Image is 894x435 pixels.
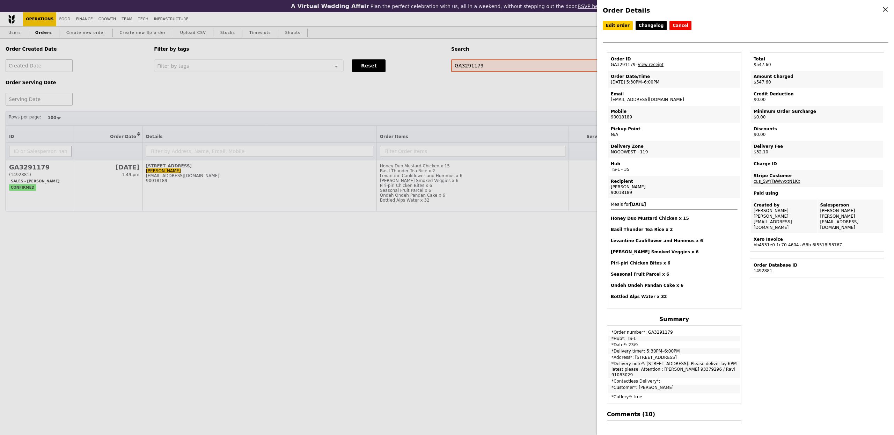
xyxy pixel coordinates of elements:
[611,144,738,149] div: Delivery Zone
[751,53,883,70] td: $547.60
[751,88,883,105] td: $0.00
[754,202,814,208] div: Created by
[608,71,740,88] td: [DATE] 5:30PM–6:00PM
[751,71,883,88] td: $547.60
[611,184,738,190] div: [PERSON_NAME]
[608,361,740,378] td: *Delivery note*: [STREET_ADDRESS]. Please deliver by 6PM latest please. Attention : [PERSON_NAME]...
[611,283,738,288] h4: Ondeh Ondeh Pandan Cake x 6
[608,106,740,123] td: 90018189
[611,202,738,299] span: Meals for
[754,144,880,149] div: Delivery Fee
[754,262,880,268] div: Order Database ID
[611,126,738,132] div: Pickup Point
[754,91,880,97] div: Credit Deduction
[754,190,880,196] div: Paid using
[754,173,880,179] div: Stripe Customer
[611,161,738,167] div: Hub
[608,394,740,403] td: *Cutlery*: true
[608,342,740,348] td: *Date*: 23/9
[611,249,738,255] h4: [PERSON_NAME] Smoked Veggies x 6
[608,348,740,354] td: *Delivery time*: 5:30PM–6:00PM
[754,126,880,132] div: Discounts
[608,385,740,393] td: *Customer*: [PERSON_NAME]
[611,271,738,277] h4: Seasonal Fruit Parcel x 6
[603,7,650,14] span: Order Details
[607,316,741,322] h4: Summary
[751,123,883,140] td: $0.00
[611,227,738,232] h4: Basil Thunder Tea Rice x 2
[611,216,738,221] h4: Honey Duo Mustard Chicken x 15
[754,161,880,167] div: Charge ID
[608,158,740,175] td: TS-L - 35
[611,238,738,244] h4: Levantine Cauliflower and Hummus x 6
[611,190,738,195] div: 90018189
[754,109,880,114] div: Minimum Order Surcharge
[608,123,740,140] td: N/A
[754,74,880,79] div: Amount Charged
[669,21,691,30] button: Cancel
[818,200,884,233] td: [PERSON_NAME] [PERSON_NAME][EMAIL_ADDRESS][DOMAIN_NAME]
[611,179,738,184] div: Recipient
[754,56,880,62] div: Total
[608,355,740,360] td: *Address*: [STREET_ADDRESS]
[608,53,740,70] td: GA3291179
[638,62,664,67] a: View receipt
[611,294,738,299] h4: Bottled Alps Water x 32
[754,237,880,242] div: Xero Invoice
[636,62,638,67] span: –
[751,260,883,276] td: 1492881
[611,109,738,114] div: Mobile
[608,326,740,335] td: *Order number*: GA3291179
[608,88,740,105] td: [EMAIL_ADDRESS][DOMAIN_NAME]
[820,202,881,208] div: Salesperson
[611,260,738,266] h4: Piri-piri Chicken Bites x 6
[751,141,883,158] td: $32.10
[607,411,741,418] h4: Comments (10)
[751,106,883,123] td: $0.00
[608,336,740,341] td: *Hub*: TS-L
[754,242,842,247] a: bb4531e0-1c70-4604-a58b-6f5518f53767
[754,179,800,184] a: cus_SwYTaWvvxtN1Kx
[603,21,633,30] a: Edit order
[611,74,738,79] div: Order Date/Time
[751,200,817,233] td: [PERSON_NAME] [PERSON_NAME][EMAIL_ADDRESS][DOMAIN_NAME]
[611,91,738,97] div: Email
[608,378,740,384] td: *Contactless Delivery*:
[630,202,646,207] b: [DATE]
[611,56,738,62] div: Order ID
[608,141,740,158] td: NOGOWEST - 119
[636,21,667,30] a: Changelog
